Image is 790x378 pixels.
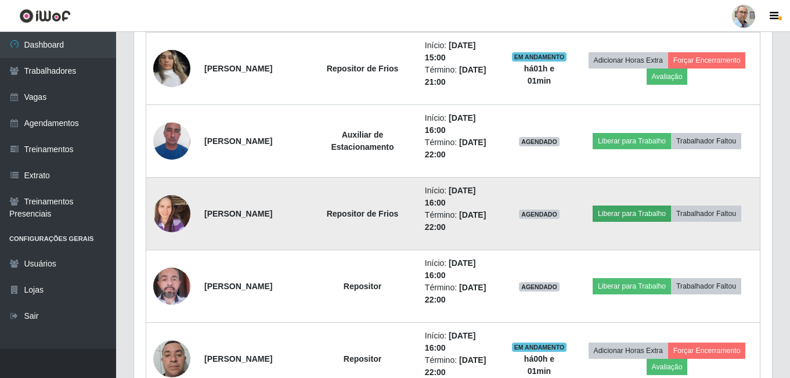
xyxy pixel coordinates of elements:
[344,354,381,363] strong: Repositor
[425,39,497,64] li: Início:
[153,261,190,311] img: 1718556919128.jpeg
[425,330,497,354] li: Início:
[327,209,399,218] strong: Repositor de Frios
[425,64,497,88] li: Término:
[524,64,554,85] strong: há 01 h e 01 min
[204,354,272,363] strong: [PERSON_NAME]
[425,257,497,282] li: Início:
[204,64,272,73] strong: [PERSON_NAME]
[153,116,190,165] img: 1728497043228.jpeg
[671,278,741,294] button: Trabalhador Faltou
[425,136,497,161] li: Término:
[19,9,71,23] img: CoreUI Logo
[512,52,567,62] span: EM ANDAMENTO
[425,209,497,233] li: Término:
[647,69,688,85] button: Avaliação
[671,206,741,222] button: Trabalhador Faltou
[425,112,497,136] li: Início:
[204,209,272,218] strong: [PERSON_NAME]
[668,52,746,69] button: Forçar Encerramento
[153,44,190,93] img: 1744396836120.jpeg
[204,282,272,291] strong: [PERSON_NAME]
[425,185,497,209] li: Início:
[519,137,560,146] span: AGENDADO
[153,189,190,238] img: 1698344474224.jpeg
[668,343,746,359] button: Forçar Encerramento
[589,343,668,359] button: Adicionar Horas Extra
[647,359,688,375] button: Avaliação
[425,113,476,135] time: [DATE] 16:00
[589,52,668,69] button: Adicionar Horas Extra
[327,64,399,73] strong: Repositor de Frios
[512,343,567,352] span: EM ANDAMENTO
[425,186,476,207] time: [DATE] 16:00
[524,354,554,376] strong: há 00 h e 01 min
[519,210,560,219] span: AGENDADO
[519,282,560,291] span: AGENDADO
[425,331,476,352] time: [DATE] 16:00
[331,130,394,152] strong: Auxiliar de Estacionamento
[593,133,671,149] button: Liberar para Trabalho
[425,282,497,306] li: Término:
[593,278,671,294] button: Liberar para Trabalho
[671,133,741,149] button: Trabalhador Faltou
[425,41,476,62] time: [DATE] 15:00
[344,282,381,291] strong: Repositor
[593,206,671,222] button: Liberar para Trabalho
[425,258,476,280] time: [DATE] 16:00
[204,136,272,146] strong: [PERSON_NAME]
